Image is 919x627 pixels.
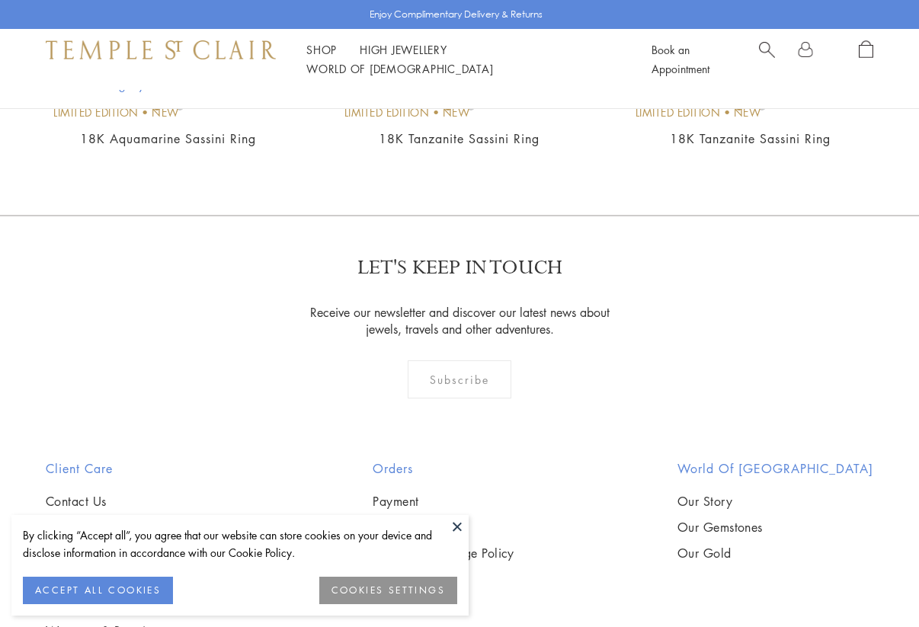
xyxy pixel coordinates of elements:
h2: World of [GEOGRAPHIC_DATA] [677,459,873,478]
a: Our Gemstones [677,519,873,536]
a: Book an Appointment [652,42,709,76]
a: 18K Aquamarine Sassini Ring [80,130,256,147]
button: COOKIES SETTINGS [319,577,457,604]
a: Search [759,40,775,78]
h2: Client Care [46,459,210,478]
p: Enjoy Complimentary Delivery & Returns [370,7,543,22]
h2: Orders [373,459,514,478]
a: ShopShop [306,42,337,57]
div: Limited Edition • New [53,104,179,121]
a: Our Gold [677,545,873,561]
img: Temple St. Clair [46,40,276,59]
a: 18K Tanzanite Sassini Ring [670,130,831,147]
a: Contact Us [46,493,210,510]
div: Subscribe [408,360,512,398]
a: Open Shopping Bag [859,40,873,78]
a: 18K Tanzanite Sassini Ring [379,130,540,147]
div: Limited Edition • New [636,104,761,121]
div: Limited Edition • New [344,104,470,121]
a: World of [DEMOGRAPHIC_DATA]World of [DEMOGRAPHIC_DATA] [306,61,493,76]
div: By clicking “Accept all”, you agree that our website can store cookies on your device and disclos... [23,526,457,561]
button: ACCEPT ALL COOKIES [23,577,173,604]
p: Receive our newsletter and discover our latest news about jewels, travels and other adventures. [306,304,614,337]
a: High JewelleryHigh Jewellery [360,42,447,57]
a: Our Story [677,493,873,510]
a: Payment [373,493,514,510]
p: LET'S KEEP IN TOUCH [357,254,562,281]
nav: Main navigation [306,40,617,78]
